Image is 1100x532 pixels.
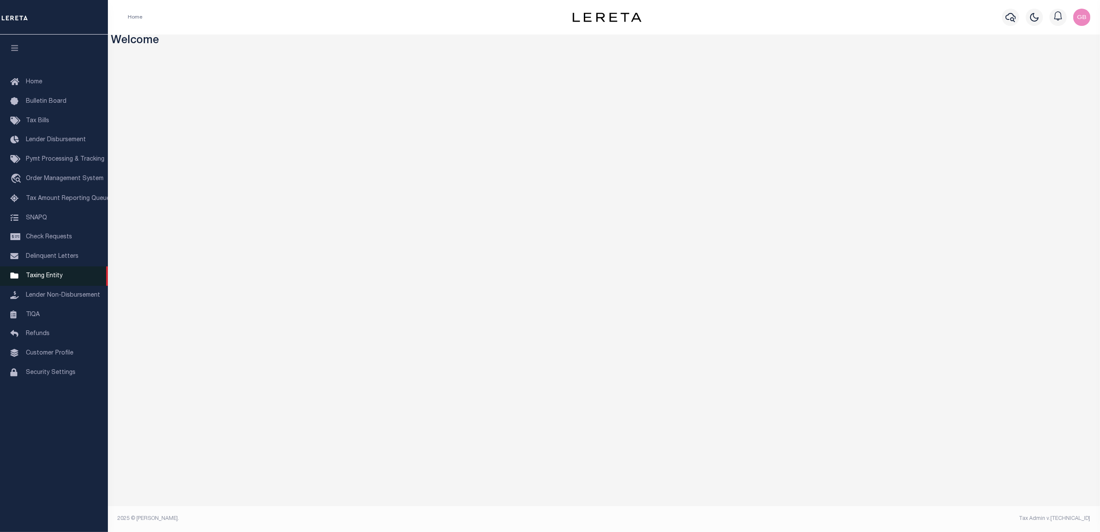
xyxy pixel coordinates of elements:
[111,515,604,522] div: 2025 © [PERSON_NAME].
[611,515,1091,522] div: Tax Admin v.[TECHNICAL_ID]
[26,273,63,279] span: Taxing Entity
[26,331,50,337] span: Refunds
[26,79,42,85] span: Home
[26,350,73,356] span: Customer Profile
[26,370,76,376] span: Security Settings
[26,176,104,182] span: Order Management System
[26,98,66,104] span: Bulletin Board
[111,35,1097,48] h3: Welcome
[573,13,642,22] img: logo-dark.svg
[26,215,47,221] span: SNAPQ
[26,196,110,202] span: Tax Amount Reporting Queue
[26,118,49,124] span: Tax Bills
[128,13,142,21] li: Home
[26,311,40,317] span: TIQA
[26,234,72,240] span: Check Requests
[10,174,24,185] i: travel_explore
[1073,9,1091,26] img: svg+xml;base64,PHN2ZyB4bWxucz0iaHR0cDovL3d3dy53My5vcmcvMjAwMC9zdmciIHBvaW50ZXItZXZlbnRzPSJub25lIi...
[26,253,79,260] span: Delinquent Letters
[26,137,86,143] span: Lender Disbursement
[26,292,100,298] span: Lender Non-Disbursement
[26,156,104,162] span: Pymt Processing & Tracking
